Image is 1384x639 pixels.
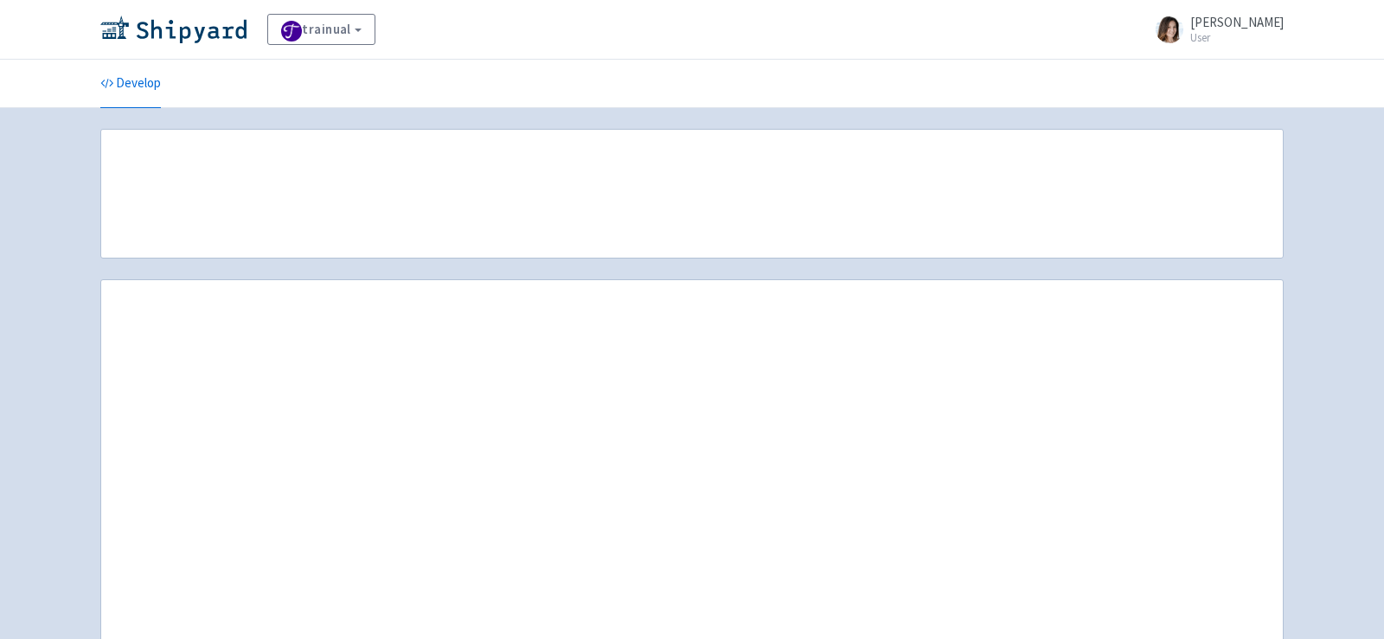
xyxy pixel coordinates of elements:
[1190,32,1284,43] small: User
[100,60,161,108] a: Develop
[267,14,375,45] a: trainual
[100,16,247,43] img: Shipyard logo
[1145,16,1284,43] a: [PERSON_NAME] User
[1190,14,1284,30] span: [PERSON_NAME]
